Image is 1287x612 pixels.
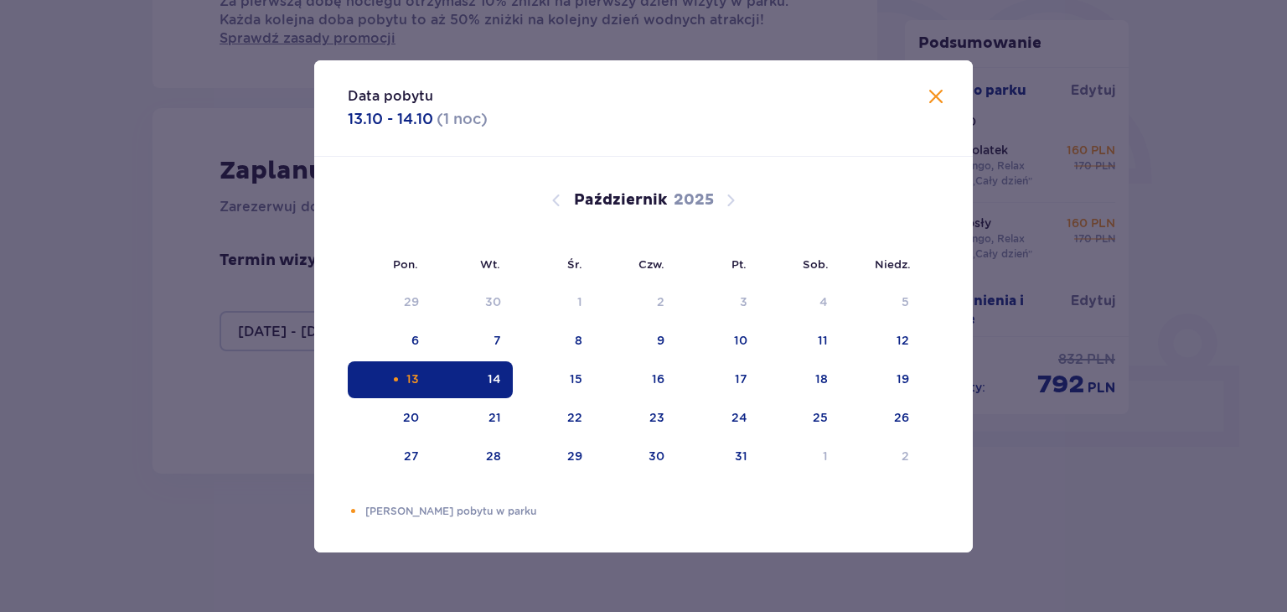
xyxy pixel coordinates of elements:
[594,323,677,360] td: 9
[594,284,677,321] td: Data niedostępna. czwartek, 2 października 2025
[818,332,828,349] div: 11
[513,284,594,321] td: Data niedostępna. środa, 1 października 2025
[513,323,594,360] td: 8
[676,361,759,398] td: 17
[348,400,431,437] td: 20
[676,284,759,321] td: Data niedostępna. piątek, 3 października 2025
[676,400,759,437] td: 24
[485,293,501,310] div: 30
[721,190,741,210] button: Następny miesiąc
[574,190,667,210] p: Październik
[759,361,840,398] td: 18
[740,293,747,310] div: 3
[406,371,419,387] div: 13
[404,448,419,464] div: 27
[823,448,828,464] div: 1
[431,361,514,398] td: Data zaznaczona. wtorek, 14 października 2025
[348,323,431,360] td: 6
[649,448,664,464] div: 30
[902,293,909,310] div: 5
[897,371,909,387] div: 19
[567,409,582,426] div: 22
[546,190,566,210] button: Poprzedni miesiąc
[731,257,747,271] small: Pt.
[759,284,840,321] td: Data niedostępna. sobota, 4 października 2025
[431,400,514,437] td: 21
[735,448,747,464] div: 31
[894,409,909,426] div: 26
[649,409,664,426] div: 23
[594,361,677,398] td: 16
[759,400,840,437] td: 25
[348,87,433,106] p: Data pobytu
[734,332,747,349] div: 10
[488,371,501,387] div: 14
[902,448,909,464] div: 2
[348,361,431,398] td: Data zaznaczona. poniedziałek, 13 października 2025
[480,257,500,271] small: Wt.
[875,257,911,271] small: Niedz.
[840,400,921,437] td: 26
[815,371,828,387] div: 18
[365,504,939,519] p: [PERSON_NAME] pobytu w parku
[840,323,921,360] td: 12
[840,284,921,321] td: Data niedostępna. niedziela, 5 października 2025
[575,332,582,349] div: 8
[431,284,514,321] td: Data niedostępna. wtorek, 30 września 2025
[393,257,418,271] small: Pon.
[348,438,431,475] td: 27
[759,323,840,360] td: 11
[840,361,921,398] td: 19
[803,257,829,271] small: Sob.
[638,257,664,271] small: Czw.
[488,409,501,426] div: 21
[570,371,582,387] div: 15
[513,361,594,398] td: 15
[567,257,582,271] small: Śr.
[840,438,921,475] td: 2
[657,293,664,310] div: 2
[411,332,419,349] div: 6
[819,293,828,310] div: 4
[652,371,664,387] div: 16
[404,293,419,310] div: 29
[735,371,747,387] div: 17
[431,438,514,475] td: 28
[431,323,514,360] td: 7
[897,332,909,349] div: 12
[731,409,747,426] div: 24
[594,438,677,475] td: 30
[437,109,488,129] p: ( 1 noc )
[813,409,828,426] div: 25
[594,400,677,437] td: 23
[348,109,433,129] p: 13.10 - 14.10
[657,332,664,349] div: 9
[577,293,582,310] div: 1
[567,448,582,464] div: 29
[494,332,501,349] div: 7
[486,448,501,464] div: 28
[513,438,594,475] td: 29
[676,438,759,475] td: 31
[348,506,359,516] div: Pomarańczowa kropka
[390,374,401,385] div: Pomarańczowa kropka
[676,323,759,360] td: 10
[926,87,946,108] button: Zamknij
[348,284,431,321] td: Data niedostępna. poniedziałek, 29 września 2025
[513,400,594,437] td: 22
[759,438,840,475] td: 1
[403,409,419,426] div: 20
[674,190,714,210] p: 2025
